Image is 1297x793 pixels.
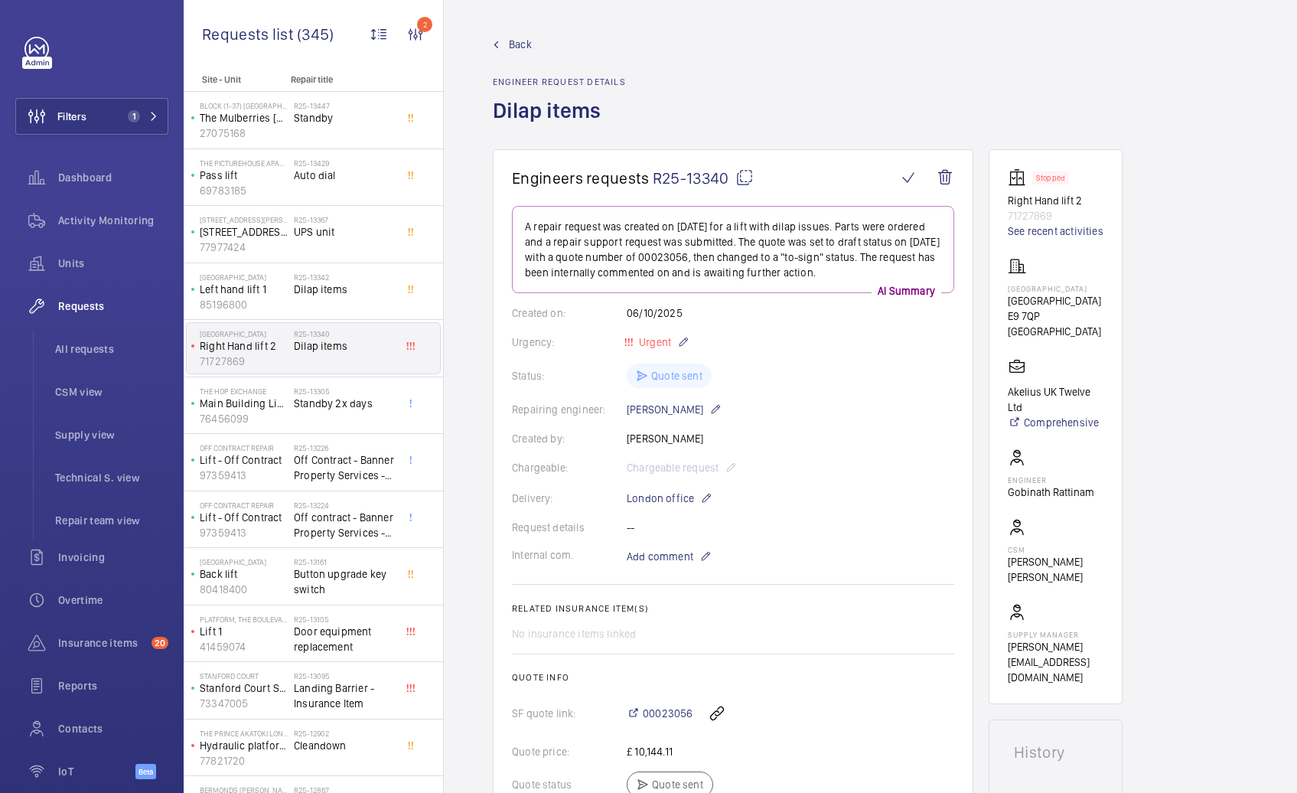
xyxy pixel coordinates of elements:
[200,624,288,639] p: Lift 1
[1008,485,1094,500] p: Gobinath Rattinam
[200,510,288,525] p: Lift - Off Contract
[200,297,288,312] p: 85196800
[200,452,288,468] p: Lift - Off Contract
[55,470,168,485] span: Technical S. view
[1014,745,1097,760] h1: History
[294,387,395,396] h2: R25-13305
[294,452,395,483] span: Off Contract - Banner Property Services - Various Sites - 4 way Autodialler and [PERSON_NAME] - a...
[200,411,288,426] p: 76456099
[512,672,954,683] h2: Quote info
[200,126,288,141] p: 27075168
[627,549,693,564] span: Add comment
[294,215,395,224] h2: R25-13367
[294,224,395,240] span: UPS unit
[1036,175,1065,181] p: Stopped
[1008,293,1103,308] p: [GEOGRAPHIC_DATA]
[294,272,395,282] h2: R25-13342
[294,738,395,753] span: Cleandown
[200,101,288,110] p: Block (1-37) [GEOGRAPHIC_DATA]
[512,168,650,188] span: Engineers requests
[58,678,168,693] span: Reports
[200,680,288,696] p: Stanford Court SW74AB
[200,468,288,483] p: 97359413
[200,338,288,354] p: Right Hand lift 2
[627,400,722,419] p: [PERSON_NAME]
[200,387,288,396] p: The Hop Exchange
[294,671,395,680] h2: R25-13095
[55,341,168,357] span: All requests
[128,110,140,122] span: 1
[55,384,168,400] span: CSM view
[200,557,288,566] p: [GEOGRAPHIC_DATA]
[200,240,288,255] p: 77977424
[55,513,168,528] span: Repair team view
[200,183,288,198] p: 69783185
[200,110,288,126] p: The Mulberries [GEOGRAPHIC_DATA]
[1008,308,1103,339] p: E9 7QP [GEOGRAPHIC_DATA]
[872,283,941,299] p: AI Summary
[200,696,288,711] p: 73347005
[200,329,288,338] p: [GEOGRAPHIC_DATA]
[1008,168,1032,187] img: elevator.svg
[1008,284,1103,293] p: [GEOGRAPHIC_DATA]
[1008,224,1103,239] a: See recent activities
[525,219,941,280] p: A repair request was created on [DATE] for a lift with dilap issues. Parts were ordered and a rep...
[1008,639,1103,685] p: [PERSON_NAME][EMAIL_ADDRESS][DOMAIN_NAME]
[200,215,288,224] p: [STREET_ADDRESS][PERSON_NAME]
[200,525,288,540] p: 97359413
[653,168,754,188] span: R25-13340
[58,592,168,608] span: Overtime
[200,753,288,769] p: 77821720
[291,74,392,85] p: Repair title
[200,738,288,753] p: Hydraulic platform lift
[58,170,168,185] span: Dashboard
[1008,193,1103,208] p: Right Hand lift 2
[200,639,288,654] p: 41459074
[200,615,288,624] p: Platform, The Boulevard
[58,550,168,565] span: Invoicing
[58,635,145,651] span: Insurance items
[200,168,288,183] p: Pass lift
[200,566,288,582] p: Back lift
[1008,475,1094,485] p: Engineer
[200,282,288,297] p: Left hand lift 1
[200,501,288,510] p: Off Contract Repair
[509,37,532,52] span: Back
[636,336,671,348] span: Urgent
[643,706,692,721] span: 00023056
[294,329,395,338] h2: R25-13340
[200,443,288,452] p: Off Contract Repair
[294,168,395,183] span: Auto dial
[1008,208,1103,224] p: 71727869
[294,624,395,654] span: Door equipment replacement
[294,501,395,510] h2: R25-13224
[200,729,288,738] p: The Prince Akatoki London
[200,671,288,680] p: Stanford Court
[1008,415,1103,430] a: Comprehensive
[294,101,395,110] h2: R25-13447
[294,729,395,738] h2: R25-12902
[294,510,395,540] span: Off contract - Banner Property Services - addresses to be provided
[135,764,156,779] span: Beta
[294,557,395,566] h2: R25-13161
[1008,554,1103,585] p: [PERSON_NAME] [PERSON_NAME]
[1008,630,1103,639] p: Supply manager
[512,603,954,614] h2: Related insurance item(s)
[627,706,692,721] a: 00023056
[627,489,712,507] p: London office
[184,74,285,85] p: Site - Unit
[294,158,395,168] h2: R25-13429
[294,282,395,297] span: Dilap items
[294,443,395,452] h2: R25-13226
[55,427,168,442] span: Supply view
[1008,545,1103,554] p: CSM
[200,354,288,369] p: 71727869
[493,96,626,149] h1: Dilap items
[202,24,297,44] span: Requests list
[58,721,168,736] span: Contacts
[200,582,288,597] p: 80418400
[294,615,395,624] h2: R25-13105
[152,637,168,649] span: 20
[294,680,395,711] span: Landing Barrier - Insurance Item
[200,272,288,282] p: [GEOGRAPHIC_DATA]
